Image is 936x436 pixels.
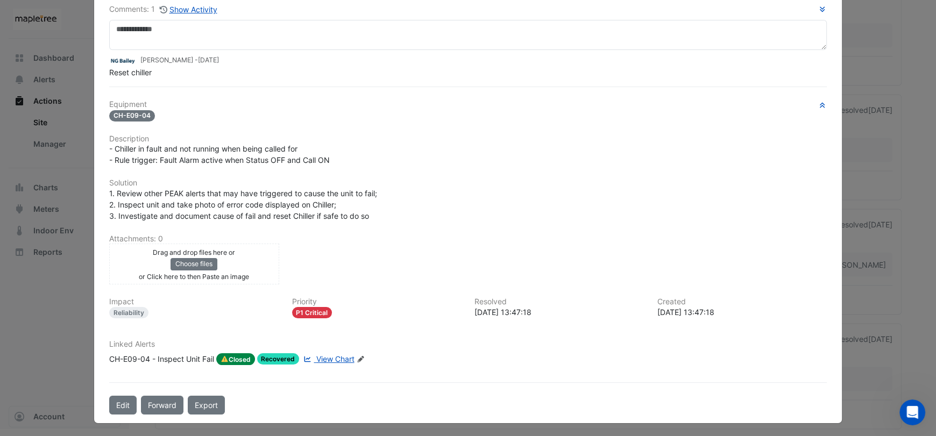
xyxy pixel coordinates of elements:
div: Comments: 1 [109,3,218,16]
h6: Linked Alerts [109,340,827,349]
h6: Created [657,297,827,306]
h6: Priority [292,297,462,306]
small: Drag and drop files here or [153,248,235,256]
span: Reset chiller [109,68,152,77]
span: 2025-09-09 13:47:19 [198,56,219,64]
h6: Equipment [109,100,827,109]
div: [DATE] 13:47:18 [474,306,644,318]
div: [DATE] 13:47:18 [657,306,827,318]
small: or Click here to then Paste an image [139,273,249,281]
iframe: Intercom live chat [899,399,925,425]
img: NG Bailey [109,55,136,67]
a: View Chart [301,353,354,365]
small: [PERSON_NAME] - [140,55,219,65]
h6: Impact [109,297,279,306]
h6: Attachments: 0 [109,234,827,244]
a: Export [188,396,225,414]
span: CH-E09-04 [109,110,155,121]
button: Forward [141,396,183,414]
div: CH-E09-04 - Inspect Unit Fail [109,353,214,365]
span: View Chart [316,354,354,363]
span: Closed [216,353,255,365]
fa-icon: Edit Linked Alerts [357,355,365,363]
div: Reliability [109,307,148,318]
span: - Chiller in fault and not running when being called for - Rule trigger: Fault Alarm active when ... [109,144,330,165]
h6: Description [109,134,827,144]
span: Recovered [257,353,300,364]
span: 1. Review other PEAK alerts that may have triggered to cause the unit to fail; 2. Inspect unit an... [109,189,379,220]
button: Choose files [171,258,217,270]
button: Show Activity [159,3,218,16]
div: P1 Critical [292,307,332,318]
button: Edit [109,396,137,414]
h6: Resolved [474,297,644,306]
h6: Solution [109,178,827,188]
